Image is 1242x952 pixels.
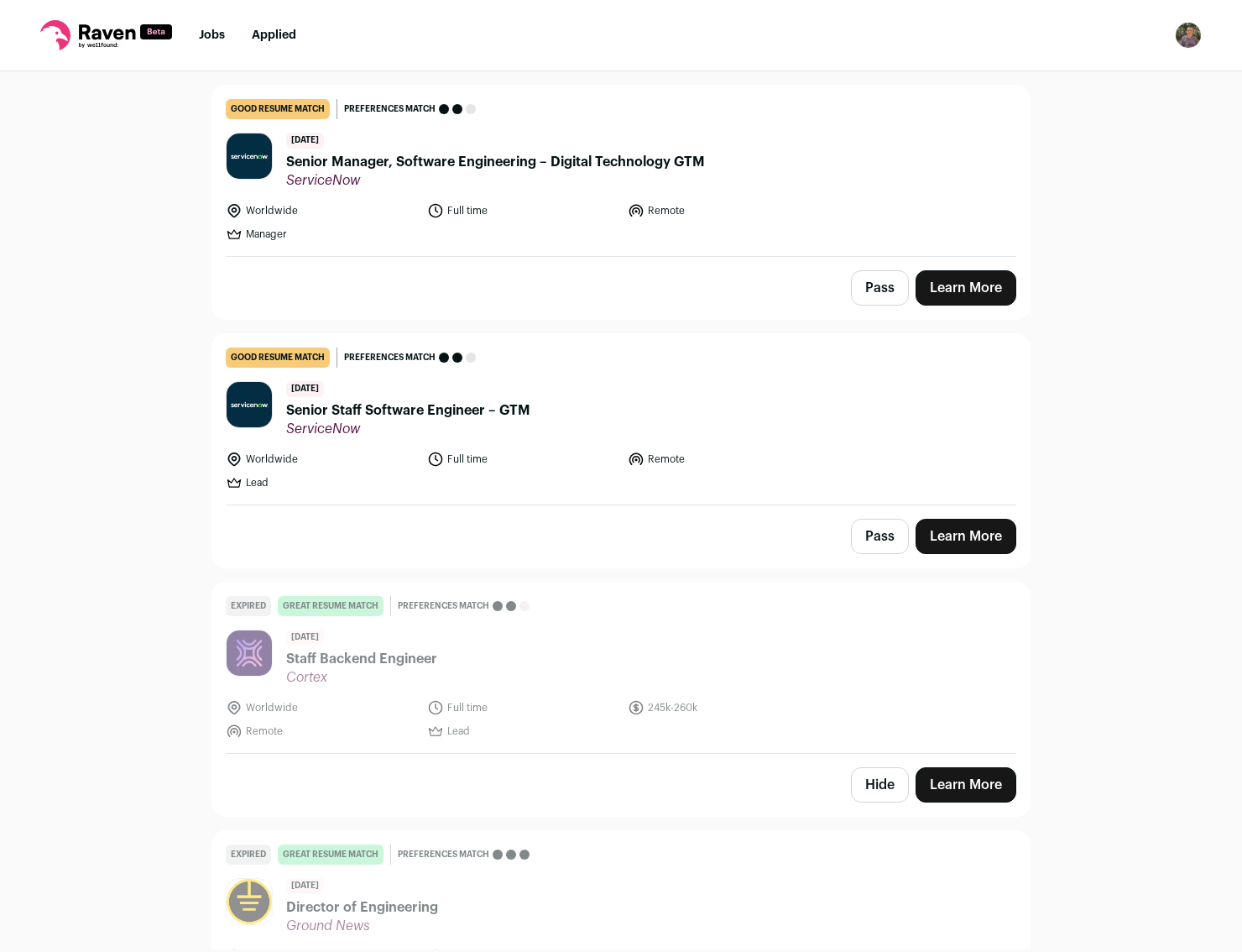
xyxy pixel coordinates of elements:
li: Remote [628,202,819,219]
button: Pass [851,519,909,554]
span: Preferences match [398,846,489,863]
span: Senior Staff Software Engineer – GTM [286,400,530,421]
a: Applied [252,29,296,41]
img: 29f85fd8b287e9f664a2b1c097d31c015b81325739a916a8fbde7e2e4cbfa6b3.jpg [227,133,272,179]
img: 29f85fd8b287e9f664a2b1c097d31c015b81325739a916a8fbde7e2e4cbfa6b3.jpg [227,382,272,427]
button: Open dropdown [1175,22,1202,49]
li: Full time [427,699,618,716]
div: good resume match [226,99,330,119]
a: Jobs [199,29,225,41]
li: Full time [427,451,618,468]
div: great resume match [278,845,384,865]
li: 245k-260k [628,699,819,716]
span: Preferences match [344,349,436,366]
a: Learn More [916,519,1016,554]
a: Learn More [916,270,1016,306]
span: [DATE] [286,381,324,397]
span: Preferences match [344,101,436,118]
div: Expired [226,596,271,616]
div: Expired [226,845,271,865]
li: Worldwide [226,699,417,716]
div: good resume match [226,348,330,368]
span: Senior Manager, Software Engineering – Digital Technology GTM [286,152,705,172]
img: 19448417-medium_jpg [1175,22,1202,49]
li: Lead [226,474,417,491]
a: good resume match Preferences match [DATE] Senior Staff Software Engineer – GTM ServiceNow Worldw... [212,334,1030,505]
span: Staff Backend Engineer [286,649,437,669]
span: Cortex [286,669,437,686]
span: Ground News [286,918,438,934]
span: Preferences match [398,598,489,615]
li: Manager [226,226,417,243]
span: Director of Engineering [286,897,438,918]
li: Worldwide [226,451,417,468]
a: good resume match Preferences match [DATE] Senior Manager, Software Engineering – Digital Technol... [212,86,1030,256]
span: [DATE] [286,133,324,149]
li: Remote [226,723,417,740]
li: Lead [427,723,618,740]
div: great resume match [278,596,384,616]
span: [DATE] [286,630,324,646]
li: Worldwide [226,202,417,219]
a: Expired great resume match Preferences match [DATE] Staff Backend Engineer Cortex Worldwide Full ... [212,583,1030,753]
li: Remote [628,451,819,468]
span: ServiceNow [286,172,705,189]
img: 3b6081cd230da5367e2623a21f524a2c0a621b8b1f52559e0cb15404a1b2d438.png [227,879,272,924]
button: Hide [851,767,909,803]
button: Pass [851,270,909,306]
span: ServiceNow [286,421,530,437]
a: Learn More [916,767,1016,803]
span: [DATE] [286,878,324,894]
li: Full time [427,202,618,219]
img: 0169ac2294763d2c0482e8086a152620d9427c2175222469355c405f6f8257f8.jpg [227,630,272,676]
